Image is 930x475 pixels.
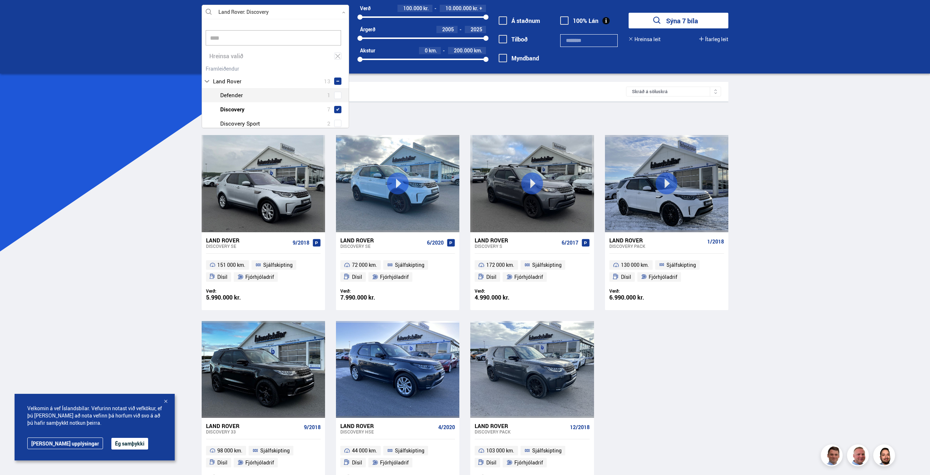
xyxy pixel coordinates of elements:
div: Discovery S [475,244,558,249]
span: 200.000 [454,47,473,54]
span: Sjálfskipting [263,261,293,269]
div: 4.990.000 kr. [475,294,532,301]
span: Dísil [352,458,362,467]
span: 7 [327,104,331,115]
span: km. [429,48,437,54]
span: Fjórhjóladrif [380,458,409,467]
span: Fjórhjóladrif [514,273,543,281]
span: 72 000 km. [352,261,377,269]
span: 103 000 km. [486,446,514,455]
div: Árgerð [360,27,375,32]
div: Discovery PACK [609,244,704,249]
span: Dísil [486,458,496,467]
div: Verð: [609,288,667,294]
span: Land Rover [213,76,241,87]
span: Fjórhjóladrif [380,273,409,281]
span: 100.000 [403,5,422,12]
span: Sjálfskipting [395,261,424,269]
div: 6.990.000 kr. [609,294,667,301]
span: 1/2018 [707,239,724,245]
div: Skráð á söluskrá [626,87,721,96]
span: Fjórhjóladrif [245,458,274,467]
span: 130 000 km. [621,261,649,269]
span: Dísil [352,273,362,281]
img: nhp88E3Fdnt1Opn2.png [874,446,896,467]
a: [PERSON_NAME] upplýsingar [27,438,103,449]
button: Ég samþykki [111,438,148,450]
label: Tilboð [499,36,528,43]
span: 1 [327,90,331,100]
img: FbJEzSuNWCJXmdc-.webp [822,446,844,467]
div: Discovery PACK [475,429,567,434]
a: Land Rover Discovery PACK 1/2018 130 000 km. Sjálfskipting Dísil Fjórhjóladrif Verð: 6.990.000 kr. [605,232,728,310]
span: 4/2020 [438,424,455,430]
span: 172 000 km. [486,261,514,269]
img: siFngHWaQ9KaOqBr.png [848,446,870,467]
span: kr. [423,5,429,11]
div: Land Rover [340,423,435,429]
span: 10.000.000 [446,5,472,12]
span: + [479,5,482,11]
div: Leitarniðurstöður 7 bílar [209,88,626,95]
span: Sjálfskipting [260,446,290,455]
span: Velkomin á vef Íslandsbílar. Vefurinn notast við vefkökur, ef þú [PERSON_NAME] að nota vefinn þá ... [27,405,162,427]
span: Fjórhjóladrif [245,273,274,281]
span: Fjórhjóladrif [514,458,543,467]
a: Land Rover Discovery SE 9/2018 151 000 km. Sjálfskipting Dísil Fjórhjóladrif Verð: 5.990.000 kr. [202,232,325,310]
div: Land Rover [609,237,704,244]
label: 100% Lán [560,17,598,24]
label: Myndband [499,55,539,62]
span: Sjálfskipting [532,261,562,269]
div: Land Rover [206,237,290,244]
div: Verð: [340,288,398,294]
span: 98 000 km. [217,446,242,455]
div: Land Rover [340,237,424,244]
span: Dísil [217,273,227,281]
span: Dísil [621,273,631,281]
span: Fjórhjóladrif [649,273,677,281]
div: Discovery SE [340,244,424,249]
div: Hreinsa valið [202,49,349,63]
span: 0 [425,47,428,54]
span: 2025 [471,26,482,33]
label: Á staðnum [499,17,540,24]
span: 9/2018 [304,424,321,430]
span: 6/2020 [427,240,444,246]
span: 12/2018 [570,424,590,430]
span: 9/2018 [293,240,309,246]
div: Discovery 33 [206,429,301,434]
span: Sjálfskipting [666,261,696,269]
span: 151 000 km. [217,261,245,269]
span: 44 000 km. [352,446,377,455]
div: 7.990.000 kr. [340,294,398,301]
div: Discovery HSE [340,429,435,434]
span: Dísil [217,458,227,467]
button: Sýna 7 bíla [629,13,728,28]
span: 2 [327,118,331,129]
div: Verð [360,5,371,11]
span: 13 [324,76,331,87]
button: Hreinsa leit [629,36,661,42]
span: 2005 [442,26,454,33]
span: kr. [473,5,478,11]
span: 6/2017 [562,240,578,246]
span: Dísil [486,273,496,281]
div: Discovery SE [206,244,290,249]
a: Land Rover Discovery SE 6/2020 72 000 km. Sjálfskipting Dísil Fjórhjóladrif Verð: 7.990.000 kr. [336,232,459,310]
div: Land Rover [206,423,301,429]
span: Sjálfskipting [395,446,424,455]
div: Akstur [360,48,375,54]
button: Open LiveChat chat widget [6,3,28,25]
div: Verð: [475,288,532,294]
button: Ítarleg leit [699,36,728,42]
a: Land Rover Discovery S 6/2017 172 000 km. Sjálfskipting Dísil Fjórhjóladrif Verð: 4.990.000 kr. [470,232,594,310]
span: km. [474,48,482,54]
div: 5.990.000 kr. [206,294,264,301]
div: Land Rover [475,423,567,429]
span: Sjálfskipting [532,446,562,455]
div: Verð: [206,288,264,294]
div: Land Rover [475,237,558,244]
